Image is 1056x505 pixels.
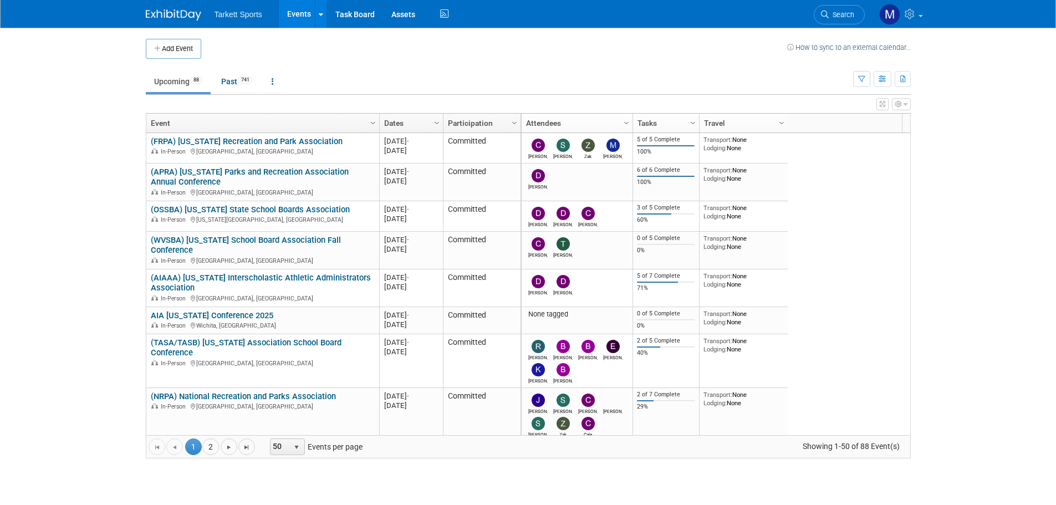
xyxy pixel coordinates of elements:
span: 50 [271,439,289,455]
span: Lodging: [703,243,727,251]
div: David Dwyer [553,288,573,295]
a: (AIAAA) [US_STATE] Interscholastic Athletic Administrators Association [151,273,371,293]
span: Transport: [703,337,732,345]
span: Column Settings [432,119,441,127]
div: 5 of 5 Complete [637,136,695,144]
div: Kevin Fontaine [528,376,548,384]
a: (APRA) [US_STATE] Parks and Recreation Association Annual Conference [151,167,349,187]
a: (NRPA) National Recreation and Parks Association [151,391,336,401]
span: Lodging: [703,399,727,407]
a: Column Settings [367,114,379,130]
img: Eric Lutz [606,340,620,353]
span: Transport: [703,310,732,318]
div: Connor Schlegel [528,251,548,258]
a: Go to the first page [149,438,165,455]
td: Committed [443,164,521,201]
span: Lodging: [703,175,727,182]
img: In-Person Event [151,322,158,328]
div: [DATE] [384,282,438,292]
div: Bryan Cox [578,353,598,360]
span: - [407,338,409,346]
div: None None [703,337,783,353]
span: In-Person [161,295,189,302]
span: Column Settings [369,119,377,127]
a: Search [814,5,865,24]
span: In-Person [161,257,189,264]
div: [DATE] [384,146,438,155]
div: [DATE] [384,320,438,329]
span: In-Person [161,148,189,155]
div: [DATE] [384,391,438,401]
img: Jed Easterbrook [532,394,545,407]
img: In-Person Event [151,295,158,300]
a: Column Settings [431,114,443,130]
a: Go to the previous page [166,438,183,455]
div: 3 of 5 Complete [637,204,695,212]
div: 100% [637,178,695,186]
td: Committed [443,232,521,269]
img: Brandon Parrott [557,363,570,376]
img: In-Person Event [151,148,158,154]
span: In-Person [161,216,189,223]
img: In-Person Event [151,216,158,222]
div: [GEOGRAPHIC_DATA], [GEOGRAPHIC_DATA] [151,401,374,411]
img: Chris Wedge [532,139,545,152]
span: 741 [238,76,253,84]
button: Add Event [146,39,201,59]
div: None tagged [526,310,628,319]
div: [DATE] [384,244,438,254]
div: [DATE] [384,401,438,410]
div: 100% [637,148,695,156]
div: None None [703,272,783,288]
div: 71% [637,284,695,292]
img: Cale Hayes [581,417,595,430]
div: None None [703,391,783,407]
img: In-Person Event [151,403,158,409]
span: Transport: [703,204,732,212]
a: Past741 [213,71,261,92]
span: Column Settings [688,119,697,127]
div: David Dwyer [528,182,548,190]
img: Kevin Fontaine [532,363,545,376]
img: Robert Wilcox [532,340,545,353]
td: Committed [443,388,521,442]
div: [DATE] [384,347,438,356]
img: Dennis Regan [557,207,570,220]
div: None None [703,136,783,152]
div: 2 of 7 Complete [637,391,695,399]
a: AIA [US_STATE] Conference 2025 [151,310,273,320]
div: None None [703,234,783,251]
img: Donny Jones [532,275,545,288]
span: - [407,311,409,319]
span: 88 [190,76,202,84]
span: Search [829,11,854,19]
td: Committed [443,133,521,164]
td: Committed [443,334,521,388]
div: Robert Wilcox [528,353,548,360]
span: In-Person [161,322,189,329]
a: (FRPA) [US_STATE] Recreation and Park Association [151,136,343,146]
span: Go to the next page [225,443,233,452]
img: ExhibitDay [146,9,201,21]
div: Donny Jones [528,288,548,295]
div: [DATE] [384,205,438,214]
div: Zak Sigler [578,152,598,159]
img: Serge Silva [557,139,570,152]
div: [GEOGRAPHIC_DATA], [GEOGRAPHIC_DATA] [151,146,374,156]
a: Column Settings [687,114,699,130]
a: Tasks [637,114,692,132]
div: Eric Lutz [603,353,623,360]
img: Chris Patton [581,207,595,220]
span: Events per page [256,438,374,455]
div: Jed Easterbrook [528,407,548,414]
a: Go to the last page [238,438,255,455]
div: Ryan McMahan [603,407,623,414]
img: Zak Gasparovic [557,417,570,430]
span: Go to the first page [152,443,161,452]
a: How to sync to an external calendar... [787,43,911,52]
div: None None [703,204,783,220]
div: Dennis Regan [553,220,573,227]
div: 2 of 5 Complete [637,337,695,345]
div: [DATE] [384,273,438,282]
div: 0 of 5 Complete [637,234,695,242]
